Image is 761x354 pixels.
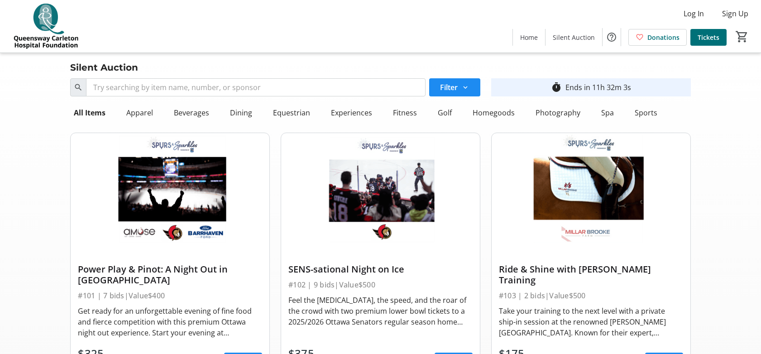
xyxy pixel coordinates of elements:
[288,295,473,327] div: Feel the [MEDICAL_DATA], the speed, and the roar of the crowd with two premium lower bowl tickets...
[78,306,262,338] div: Get ready for an unforgettable evening of fine food and fierce competition with this premium Otta...
[288,264,473,275] div: SENS-sational Night on Ice
[5,4,86,49] img: QCH Foundation's Logo
[469,104,518,122] div: Homegoods
[722,8,748,19] span: Sign Up
[628,29,687,46] a: Donations
[598,104,617,122] div: Spa
[492,133,690,245] img: Ride & Shine with Millar Brooke Training
[434,104,455,122] div: Golf
[499,306,683,338] div: Take your training to the next level with a private ship-in session at the renowned [PERSON_NAME]...
[78,289,262,302] div: #101 | 7 bids | Value $400
[65,60,144,75] div: Silent Auction
[226,104,256,122] div: Dining
[734,29,750,45] button: Cart
[565,82,631,93] div: Ends in 11h 32m 3s
[676,6,711,21] button: Log In
[603,28,621,46] button: Help
[698,33,719,42] span: Tickets
[281,133,480,245] img: SENS-sational Night on Ice
[551,82,562,93] mat-icon: timer_outline
[86,78,425,96] input: Try searching by item name, number, or sponsor
[70,104,109,122] div: All Items
[389,104,421,122] div: Fitness
[78,264,262,286] div: Power Play & Pinot: A Night Out in [GEOGRAPHIC_DATA]
[123,104,157,122] div: Apparel
[499,264,683,286] div: Ride & Shine with [PERSON_NAME] Training
[532,104,584,122] div: Photography
[553,33,595,42] span: Silent Auction
[71,133,269,245] img: Power Play & Pinot: A Night Out in Ottawa
[513,29,545,46] a: Home
[269,104,314,122] div: Equestrian
[520,33,538,42] span: Home
[499,289,683,302] div: #103 | 2 bids | Value $500
[631,104,661,122] div: Sports
[715,6,756,21] button: Sign Up
[327,104,376,122] div: Experiences
[429,78,480,96] button: Filter
[647,33,680,42] span: Donations
[440,82,458,93] span: Filter
[690,29,727,46] a: Tickets
[170,104,213,122] div: Beverages
[684,8,704,19] span: Log In
[546,29,602,46] a: Silent Auction
[288,278,473,291] div: #102 | 9 bids | Value $500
